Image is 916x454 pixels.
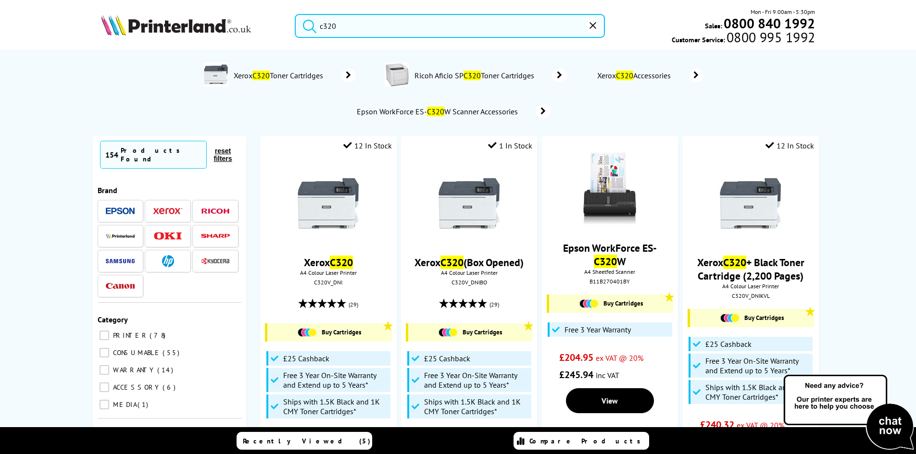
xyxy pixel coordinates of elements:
img: Printerland [106,233,135,238]
span: 154 [105,150,118,160]
span: Free 3 Year On-Site Warranty and Extend up to 5 Years* [424,370,529,390]
img: Cartridges [579,299,599,308]
a: Compare Products [514,432,649,450]
button: reset filters [207,147,238,163]
img: 995316-conspage.jpg [385,62,409,86]
mark: C320 [252,71,270,80]
span: A4 Colour Laser Printer [406,269,532,276]
img: Open Live Chat window [781,373,916,452]
a: XeroxC320+ Black Toner Cartridge (2,200 Pages) [697,256,804,282]
img: Printerland Logo [101,14,251,36]
input: WARRANTY 14 [100,365,109,375]
img: OKI [153,232,182,240]
img: Sharp [201,234,230,238]
span: £204.95 [559,351,593,364]
span: CONSUMABLE [111,348,162,357]
img: Cartridges [720,314,740,322]
img: Samsung [106,259,135,263]
div: 1 In Stock [488,141,532,150]
span: Category [98,315,128,324]
input: PRINTER 78 [100,331,109,340]
span: (29) [349,295,358,314]
span: Free 3 Year On-Site Warranty and Extend up to 5 Years* [705,356,810,375]
span: 55 [163,348,182,357]
img: Kyocera [201,258,230,265]
span: inc VAT [596,370,619,380]
a: View [566,388,654,413]
a: XeroxC320(Box Opened) [414,256,524,269]
input: CONSUMABLE 55 [100,348,109,357]
span: Recently Viewed (5) [243,437,371,445]
span: Buy Cartridges [322,328,361,336]
span: WARRANTY [111,366,156,374]
a: 0800 840 1992 [722,19,815,28]
span: Free 3 Year Warranty [565,325,631,334]
span: PRINTER [111,331,149,340]
span: Customer Service: [672,33,815,44]
mark: C320 [723,256,746,269]
span: 1 [138,400,151,409]
div: 12 In Stock [343,141,392,150]
a: XeroxC320Toner Cartridges [233,62,356,88]
a: Ricoh Aficio SPC320Toner Cartridges [414,62,567,88]
span: Ricoh Aficio SP Toner Cartridges [414,71,538,80]
a: XeroxC320 [304,256,353,269]
span: View [602,396,618,405]
img: xerox-c320-front-small.jpg [292,167,364,239]
span: Compare Products [529,437,646,445]
span: ex VAT @ 20% [596,353,643,363]
a: Printerland Logo [101,14,283,37]
span: Free 3 Year On-Site Warranty and Extend up to 5 Years* [283,370,388,390]
span: Ships with 1.5K Black and 1K CMY Toner Cartridges* [705,382,810,402]
span: Brand [98,185,117,195]
img: xerox-c320-front-small.jpg [715,167,787,239]
a: Epson WorkForce ES-C320W [563,241,657,268]
span: Mon - Fri 9:00am - 5:30pm [751,7,815,16]
span: £25 Cashback [283,354,329,363]
a: Buy Cartridges [413,328,527,337]
span: 0800 995 1992 [725,33,815,42]
a: Buy Cartridges [272,328,387,337]
a: Recently Viewed (5) [237,432,372,450]
span: 6 [163,383,178,392]
span: £25 Cashback [424,354,470,363]
a: Buy Cartridges [554,299,668,308]
a: XeroxC320Accessories [596,69,703,82]
mark: C320 [427,107,444,116]
span: Ships with 1.5K Black and 1K CMY Toner Cartridges* [283,397,388,416]
img: Canon [106,283,135,289]
span: £245.94 [559,368,593,381]
div: C320V_DNIKVL [690,292,812,299]
span: £240.32 [700,418,734,431]
a: Buy Cartridges [695,314,809,322]
mark: C320 [440,256,464,269]
img: Xerox [153,208,182,214]
img: Epson [106,208,135,215]
img: Cartridges [298,328,317,337]
img: c320v_dni-deptimage.jpg [204,62,228,86]
img: Ricoh [201,209,230,214]
mark: C320 [330,256,353,269]
span: Xerox Accessories [596,71,675,80]
input: Search product or brand [295,14,605,38]
img: Epson-ES-C320W-Front-Main-Small.jpg [574,153,646,225]
span: Xerox Toner Cartridges [233,71,327,80]
b: 0800 840 1992 [724,14,815,32]
span: 14 [157,366,176,374]
div: C320V_DNIBO [408,279,530,286]
img: Cartridges [439,328,458,337]
span: Sales: [705,21,722,30]
span: Epson WorkForce ES- W Scanner Accessories [356,107,521,116]
mark: C320 [594,255,617,268]
span: Ships with 1.5K Black and 1K CMY Toner Cartridges* [424,397,529,416]
span: A4 Colour Laser Printer [265,269,391,276]
span: ex VAT @ 20% [737,420,784,430]
input: MEDIA 1 [100,400,109,409]
a: Epson WorkForce ES-C320W Scanner Accessories [356,105,551,118]
span: Buy Cartridges [744,314,784,322]
span: 78 [150,331,168,340]
mark: C320 [464,71,481,80]
span: ACCESSORY [111,383,162,392]
input: ACCESSORY 6 [100,382,109,392]
span: £25 Cashback [705,339,752,349]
